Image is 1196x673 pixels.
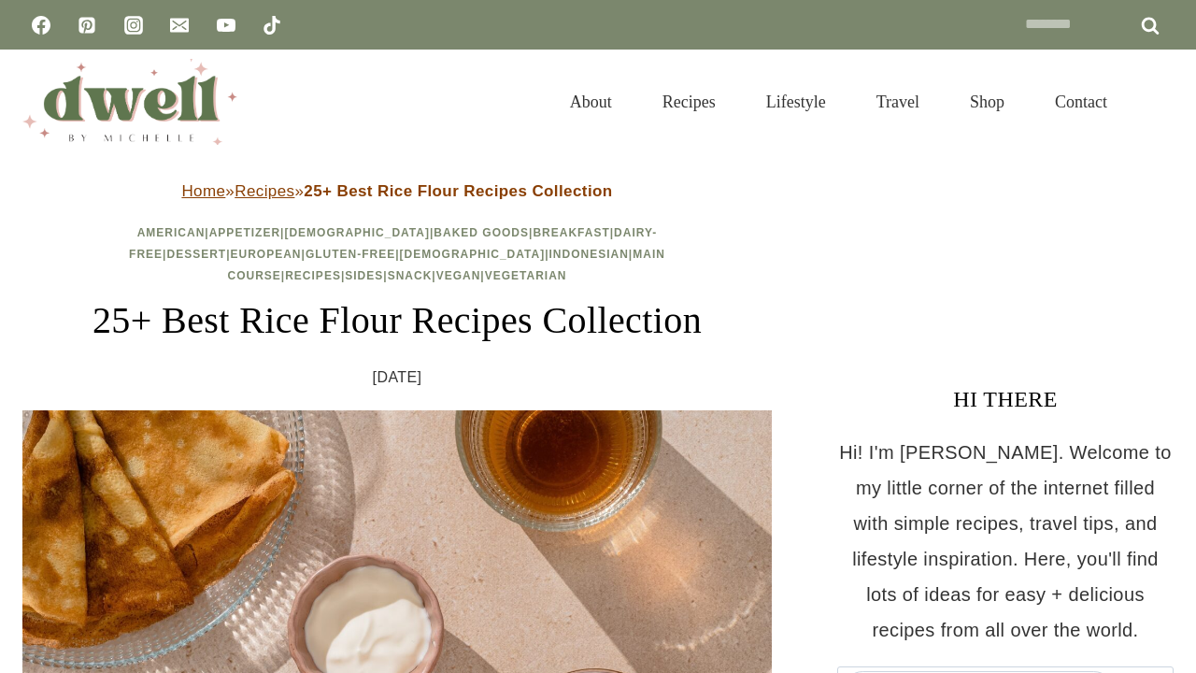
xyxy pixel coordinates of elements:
[741,69,851,135] a: Lifestyle
[545,69,637,135] a: About
[22,59,237,145] img: DWELL by michelle
[304,182,612,200] strong: 25+ Best Rice Flour Recipes Collection
[837,435,1174,648] p: Hi! I'm [PERSON_NAME]. Welcome to my little corner of the internet filled with simple recipes, tr...
[1142,86,1174,118] button: View Search Form
[485,269,567,282] a: Vegetarian
[22,293,772,349] h1: 25+ Best Rice Flour Recipes Collection
[181,182,612,200] span: » »
[137,226,206,239] a: American
[166,248,226,261] a: Dessert
[837,382,1174,416] h3: HI THERE
[181,182,225,200] a: Home
[400,248,546,261] a: [DEMOGRAPHIC_DATA]
[436,269,481,282] a: Vegan
[284,226,430,239] a: [DEMOGRAPHIC_DATA]
[388,269,433,282] a: Snack
[434,226,529,239] a: Baked Goods
[306,248,395,261] a: Gluten-Free
[161,7,198,44] a: Email
[22,7,60,44] a: Facebook
[637,69,741,135] a: Recipes
[68,7,106,44] a: Pinterest
[209,226,280,239] a: Appetizer
[945,69,1030,135] a: Shop
[545,69,1132,135] nav: Primary Navigation
[253,7,291,44] a: TikTok
[345,269,383,282] a: Sides
[207,7,245,44] a: YouTube
[235,182,294,200] a: Recipes
[851,69,945,135] a: Travel
[129,226,665,282] span: | | | | | | | | | | | | | | | |
[115,7,152,44] a: Instagram
[549,248,629,261] a: Indonesian
[533,226,609,239] a: Breakfast
[373,364,422,392] time: [DATE]
[285,269,341,282] a: Recipes
[231,248,302,261] a: European
[1030,69,1132,135] a: Contact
